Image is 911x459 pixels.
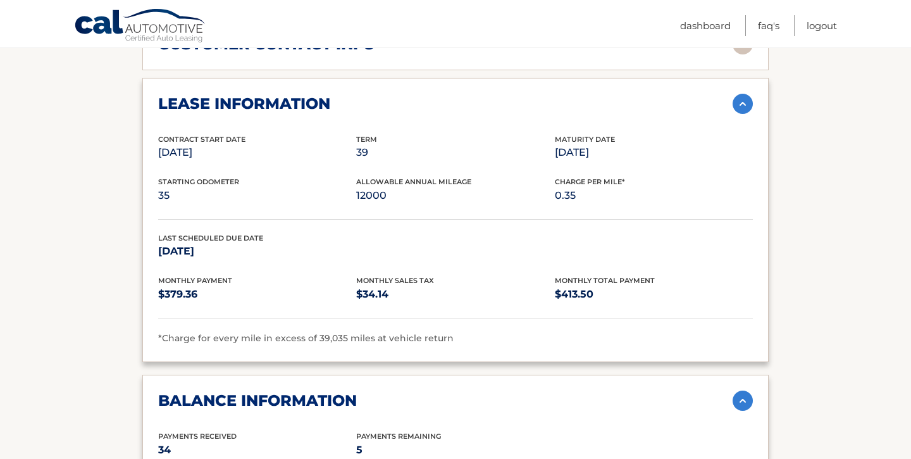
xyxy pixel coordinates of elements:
[158,276,232,285] span: Monthly Payment
[356,135,377,144] span: Term
[158,234,263,242] span: Last Scheduled Due Date
[555,135,615,144] span: Maturity Date
[555,187,753,204] p: 0.35
[356,286,554,303] p: $34.14
[158,432,237,441] span: Payments Received
[555,177,625,186] span: Charge Per Mile*
[733,391,753,411] img: accordion-active.svg
[680,15,731,36] a: Dashboard
[158,391,357,410] h2: balance information
[158,187,356,204] p: 35
[356,432,441,441] span: Payments Remaining
[356,187,554,204] p: 12000
[555,144,753,161] p: [DATE]
[158,286,356,303] p: $379.36
[158,135,245,144] span: Contract Start Date
[555,276,655,285] span: Monthly Total Payment
[356,144,554,161] p: 39
[158,242,356,260] p: [DATE]
[733,94,753,114] img: accordion-active.svg
[158,144,356,161] p: [DATE]
[158,441,356,459] p: 34
[356,177,471,186] span: Allowable Annual Mileage
[555,286,753,303] p: $413.50
[158,177,239,186] span: Starting Odometer
[74,8,207,45] a: Cal Automotive
[758,15,779,36] a: FAQ's
[356,441,554,459] p: 5
[807,15,837,36] a: Logout
[158,94,330,113] h2: lease information
[356,276,434,285] span: Monthly Sales Tax
[158,332,454,344] span: *Charge for every mile in excess of 39,035 miles at vehicle return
